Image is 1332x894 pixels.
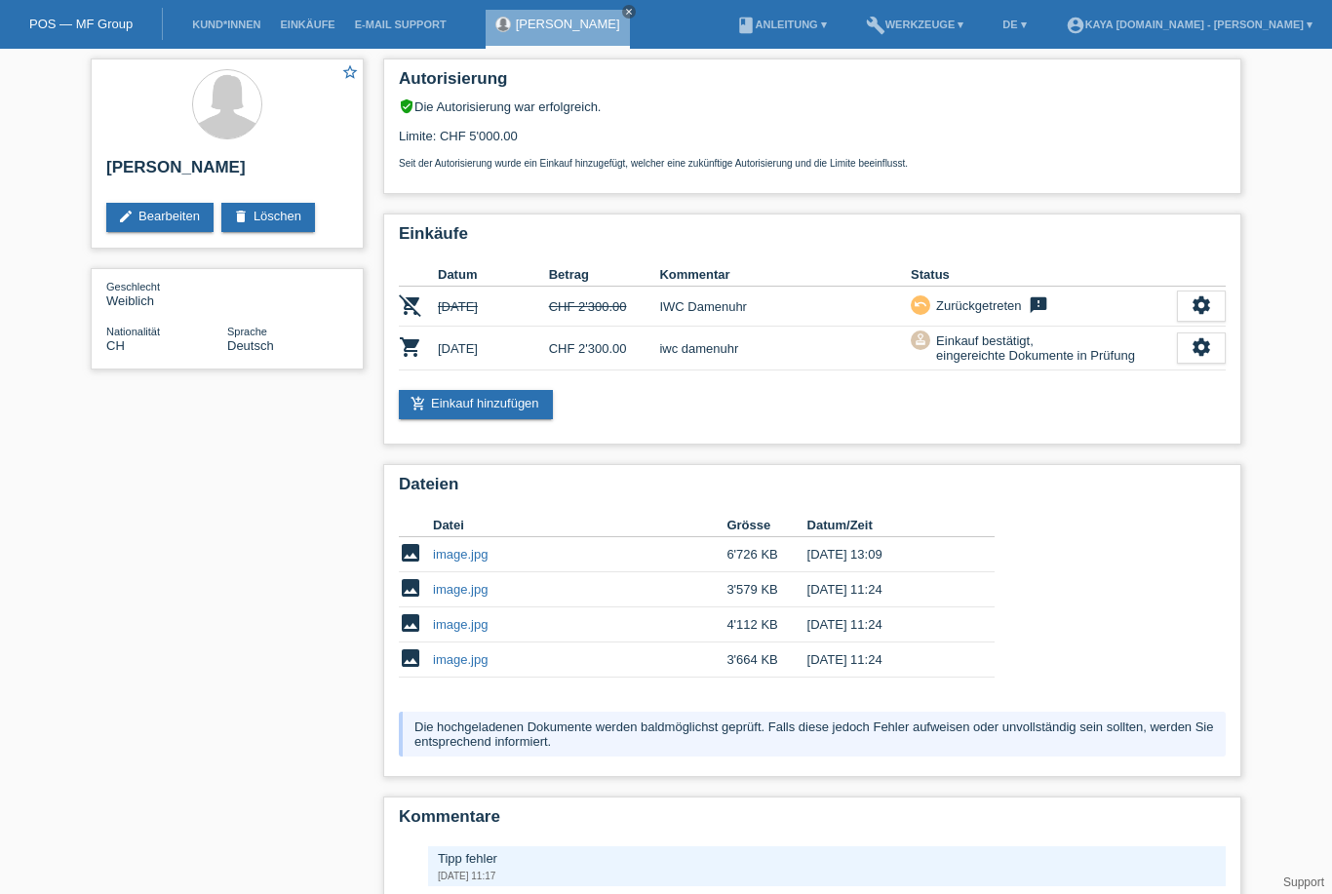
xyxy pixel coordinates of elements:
[399,158,1226,169] p: Seit der Autorisierung wurde ein Einkauf hinzugefügt, welcher eine zukünftige Autorisierung und d...
[399,475,1226,504] h2: Dateien
[433,652,488,667] a: image.jpg
[399,224,1226,253] h2: Einkäufe
[438,287,549,327] td: [DATE]
[345,19,456,30] a: E-Mail Support
[399,335,422,359] i: POSP00026121
[106,338,125,353] span: Schweiz
[622,5,636,19] a: close
[807,514,967,537] th: Datum/Zeit
[399,611,422,635] i: image
[1056,19,1322,30] a: account_circleKaya [DOMAIN_NAME] - [PERSON_NAME] ▾
[911,263,1177,287] th: Status
[438,263,549,287] th: Datum
[438,851,1216,866] div: Tipp fehler
[399,69,1226,98] h2: Autorisierung
[399,541,422,564] i: image
[807,572,967,607] td: [DATE] 11:24
[227,338,274,353] span: Deutsch
[399,646,422,670] i: image
[1066,16,1085,35] i: account_circle
[270,19,344,30] a: Einkäufe
[1027,295,1050,315] i: feedback
[182,19,270,30] a: Kund*innen
[549,327,660,370] td: CHF 2'300.00
[856,19,974,30] a: buildWerkzeuge ▾
[399,576,422,600] i: image
[726,514,806,537] th: Grösse
[1191,294,1212,316] i: settings
[726,607,806,642] td: 4'112 KB
[106,281,160,292] span: Geschlecht
[227,326,267,337] span: Sprache
[341,63,359,84] a: star_border
[399,114,1226,169] div: Limite: CHF 5'000.00
[549,287,660,327] td: CHF 2'300.00
[438,327,549,370] td: [DATE]
[106,279,227,308] div: Weiblich
[726,642,806,678] td: 3'664 KB
[29,17,133,31] a: POS — MF Group
[106,158,348,187] h2: [PERSON_NAME]
[221,203,315,232] a: deleteLöschen
[736,16,756,35] i: book
[411,396,426,411] i: add_shopping_cart
[433,514,726,537] th: Datei
[433,547,488,562] a: image.jpg
[549,263,660,287] th: Betrag
[807,607,967,642] td: [DATE] 11:24
[807,537,967,572] td: [DATE] 13:09
[726,19,837,30] a: bookAnleitung ▾
[341,63,359,81] i: star_border
[914,297,927,311] i: undo
[399,807,1226,836] h2: Kommentare
[659,327,911,370] td: iwc damenuhr
[516,17,620,31] a: [PERSON_NAME]
[399,98,1226,114] div: Die Autorisierung war erfolgreich.
[726,572,806,607] td: 3'579 KB
[1191,336,1212,358] i: settings
[106,203,214,232] a: editBearbeiten
[807,642,967,678] td: [DATE] 11:24
[1283,875,1324,889] a: Support
[233,209,249,224] i: delete
[659,263,911,287] th: Kommentar
[659,287,911,327] td: IWC Damenuhr
[118,209,134,224] i: edit
[624,7,634,17] i: close
[438,871,1216,881] div: [DATE] 11:17
[930,295,1021,316] div: Zurückgetreten
[399,390,553,419] a: add_shopping_cartEinkauf hinzufügen
[399,293,422,317] i: POSP00026119
[866,16,885,35] i: build
[106,326,160,337] span: Nationalität
[433,582,488,597] a: image.jpg
[399,712,1226,757] div: Die hochgeladenen Dokumente werden baldmöglichst geprüft. Falls diese jedoch Fehler aufweisen ode...
[399,98,414,114] i: verified_user
[433,617,488,632] a: image.jpg
[726,537,806,572] td: 6'726 KB
[993,19,1036,30] a: DE ▾
[930,330,1135,366] div: Einkauf bestätigt, eingereichte Dokumente in Prüfung
[914,332,927,346] i: approval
